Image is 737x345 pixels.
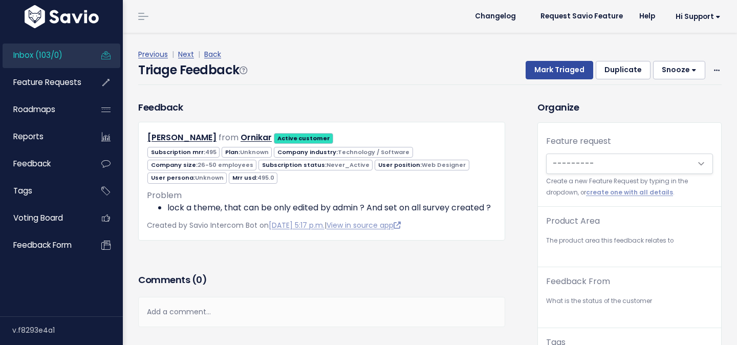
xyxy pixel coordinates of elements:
[147,220,401,230] span: Created by Savio Intercom Bot on |
[663,9,729,25] a: Hi Support
[147,147,220,158] span: Subscription mrr:
[327,220,401,230] a: View in source app
[13,240,72,250] span: Feedback form
[13,50,62,60] span: Inbox (103/0)
[274,147,413,158] span: Company industry:
[269,220,324,230] a: [DATE] 5:17 p.m.
[676,13,721,20] span: Hi Support
[138,61,247,79] h4: Triage Feedback
[196,273,202,286] span: 0
[631,9,663,24] a: Help
[138,297,505,327] div: Add a comment...
[546,296,713,307] small: What is the status of the customer
[13,104,55,115] span: Roadmaps
[3,179,85,203] a: Tags
[13,131,44,142] span: Reports
[3,98,85,121] a: Roadmaps
[537,100,722,114] h3: Organize
[241,132,272,143] a: Ornikar
[170,49,176,59] span: |
[327,161,370,169] span: Never_Active
[138,273,505,287] h3: Comments ( )
[375,160,469,170] span: User position:
[147,189,182,201] span: Problem
[475,13,516,20] span: Changelog
[586,188,673,197] a: create one with all details
[198,161,253,169] span: 26-50 employees
[167,202,496,214] li: lock a theme, that can be only edited by admin ? And set on all survey created ?
[138,49,168,59] a: Previous
[13,185,32,196] span: Tags
[240,148,269,156] span: Unknown
[258,160,373,170] span: Subscription status:
[3,152,85,176] a: Feedback
[147,132,216,143] a: [PERSON_NAME]
[596,61,651,79] button: Duplicate
[195,174,224,182] span: Unknown
[12,317,123,343] div: v.f8293e4a1
[277,134,330,142] strong: Active customer
[526,61,593,79] button: Mark Triaged
[22,5,101,28] img: logo-white.9d6f32f41409.svg
[13,212,63,223] span: Voting Board
[3,71,85,94] a: Feature Requests
[204,49,221,59] a: Back
[3,233,85,257] a: Feedback form
[422,161,466,169] span: Web Designer
[546,215,600,227] label: Product Area
[196,49,202,59] span: |
[546,176,713,198] small: Create a new Feature Request by typing in the dropdown, or .
[3,125,85,148] a: Reports
[13,158,51,169] span: Feedback
[219,132,239,143] span: from
[147,160,256,170] span: Company size:
[229,172,277,183] span: Mrr usd:
[532,9,631,24] a: Request Savio Feature
[205,148,216,156] span: 495
[178,49,194,59] a: Next
[338,148,409,156] span: Technology / Software
[3,44,85,67] a: Inbox (103/0)
[257,174,274,182] span: 495.0
[3,206,85,230] a: Voting Board
[546,235,713,246] small: The product area this feedback relates to
[147,172,227,183] span: User persona:
[138,100,183,114] h3: Feedback
[653,61,705,79] button: Snooze
[222,147,272,158] span: Plan:
[546,275,610,288] label: Feedback From
[546,135,611,147] label: Feature request
[13,77,81,88] span: Feature Requests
